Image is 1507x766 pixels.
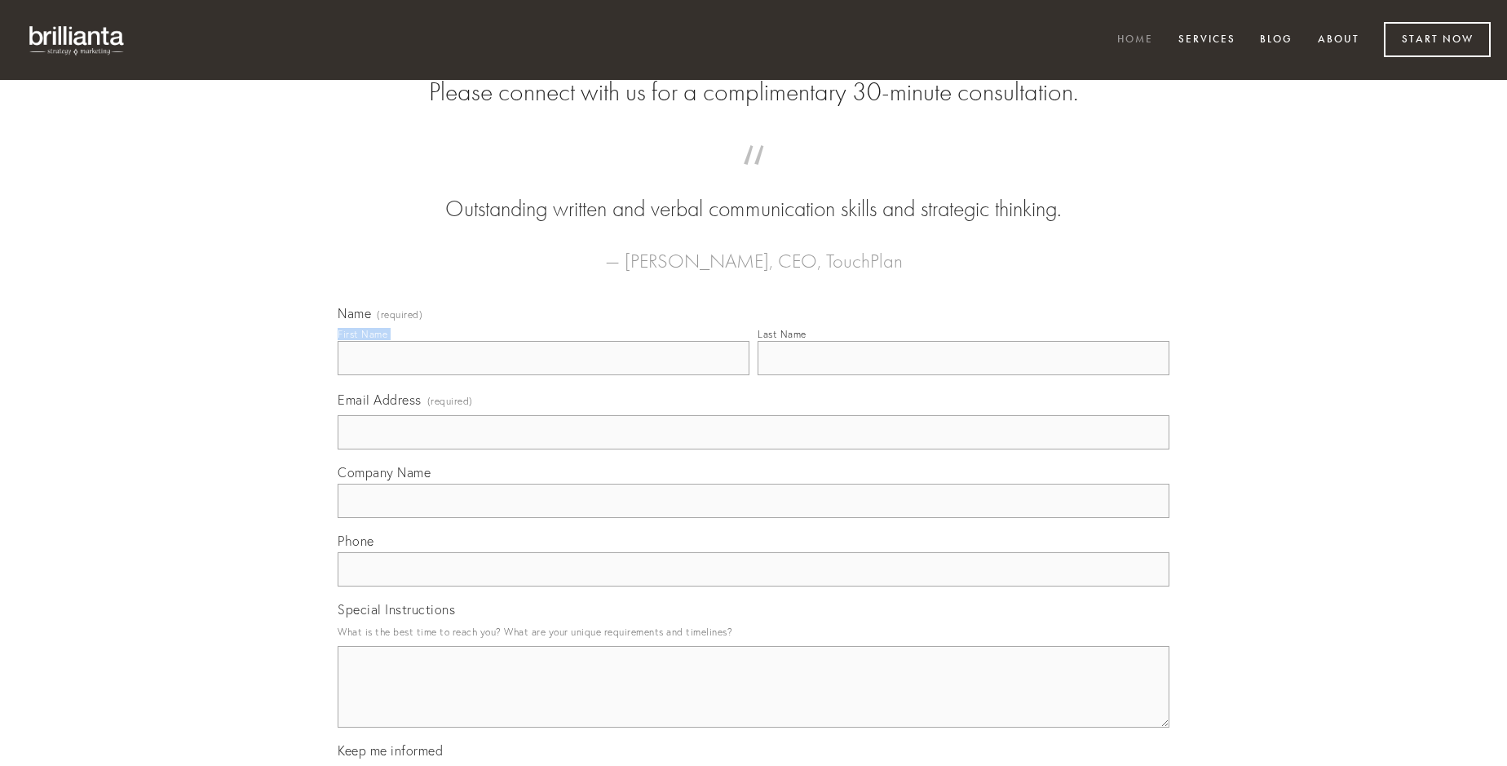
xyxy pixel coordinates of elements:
[1107,27,1164,54] a: Home
[377,310,422,320] span: (required)
[1168,27,1246,54] a: Services
[427,390,473,412] span: (required)
[1384,22,1491,57] a: Start Now
[364,162,1143,225] blockquote: Outstanding written and verbal communication skills and strategic thinking.
[338,392,422,408] span: Email Address
[338,742,443,759] span: Keep me informed
[338,601,455,618] span: Special Instructions
[1249,27,1303,54] a: Blog
[338,77,1169,108] h2: Please connect with us for a complimentary 30-minute consultation.
[338,464,431,480] span: Company Name
[338,533,374,549] span: Phone
[338,305,371,321] span: Name
[16,16,139,64] img: brillianta - research, strategy, marketing
[364,162,1143,193] span: “
[758,328,807,340] div: Last Name
[338,621,1169,643] p: What is the best time to reach you? What are your unique requirements and timelines?
[338,328,387,340] div: First Name
[364,225,1143,277] figcaption: — [PERSON_NAME], CEO, TouchPlan
[1307,27,1370,54] a: About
